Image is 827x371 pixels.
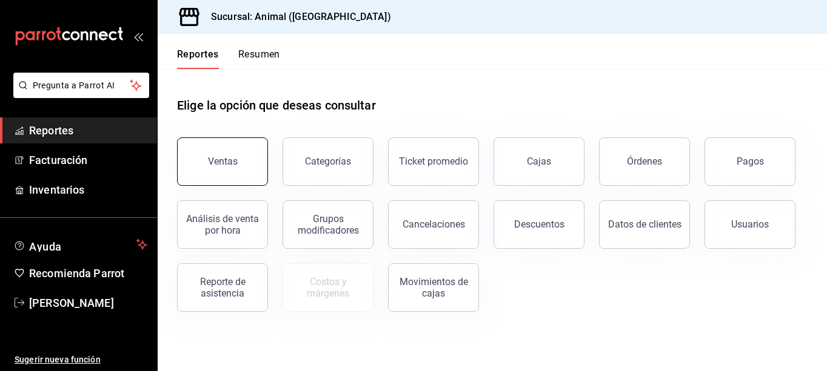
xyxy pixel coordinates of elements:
span: Sugerir nueva función [15,353,147,366]
div: Pagos [737,156,764,167]
div: Categorías [305,156,351,167]
a: Cajas [494,137,584,186]
div: Grupos modificadores [290,213,366,236]
div: Cajas [527,154,552,169]
button: Ventas [177,137,268,186]
div: Datos de clientes [608,218,681,230]
h3: Sucursal: Animal ([GEOGRAPHIC_DATA]) [201,10,391,24]
span: Inventarios [29,182,147,198]
a: Pregunta a Parrot AI [8,88,149,100]
button: Órdenes [599,137,690,186]
div: Costos y márgenes [290,276,366,299]
button: Cancelaciones [388,200,479,249]
button: Resumen [238,48,280,69]
button: Reporte de asistencia [177,263,268,312]
div: navigation tabs [177,48,280,69]
button: Datos de clientes [599,200,690,249]
span: Ayuda [29,237,132,252]
button: Categorías [283,137,373,186]
div: Cancelaciones [403,218,465,230]
button: Grupos modificadores [283,200,373,249]
button: Pregunta a Parrot AI [13,73,149,98]
button: Descuentos [494,200,584,249]
div: Usuarios [731,218,769,230]
div: Descuentos [514,218,564,230]
span: Pregunta a Parrot AI [33,79,130,92]
div: Órdenes [627,156,662,167]
button: Usuarios [705,200,795,249]
button: Movimientos de cajas [388,263,479,312]
span: Reportes [29,122,147,139]
button: Ticket promedio [388,137,479,186]
button: open_drawer_menu [133,31,143,41]
div: Movimientos de cajas [396,276,471,299]
button: Análisis de venta por hora [177,200,268,249]
div: Ventas [208,156,238,167]
button: Contrata inventarios para ver este reporte [283,263,373,312]
button: Reportes [177,48,219,69]
span: [PERSON_NAME] [29,295,147,311]
span: Recomienda Parrot [29,265,147,281]
div: Análisis de venta por hora [185,213,260,236]
div: Reporte de asistencia [185,276,260,299]
span: Facturación [29,152,147,168]
button: Pagos [705,137,795,186]
div: Ticket promedio [399,156,468,167]
h1: Elige la opción que deseas consultar [177,96,376,114]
